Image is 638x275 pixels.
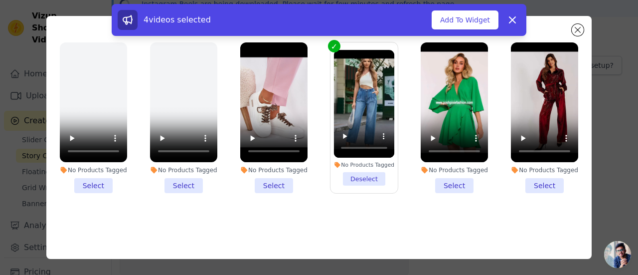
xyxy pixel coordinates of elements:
[144,15,211,24] span: 4 videos selected
[60,166,127,174] div: No Products Tagged
[511,166,578,174] div: No Products Tagged
[604,241,631,268] div: Open chat
[240,166,308,174] div: No Products Tagged
[421,166,488,174] div: No Products Tagged
[334,162,395,169] div: No Products Tagged
[432,10,498,29] button: Add To Widget
[150,166,217,174] div: No Products Tagged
